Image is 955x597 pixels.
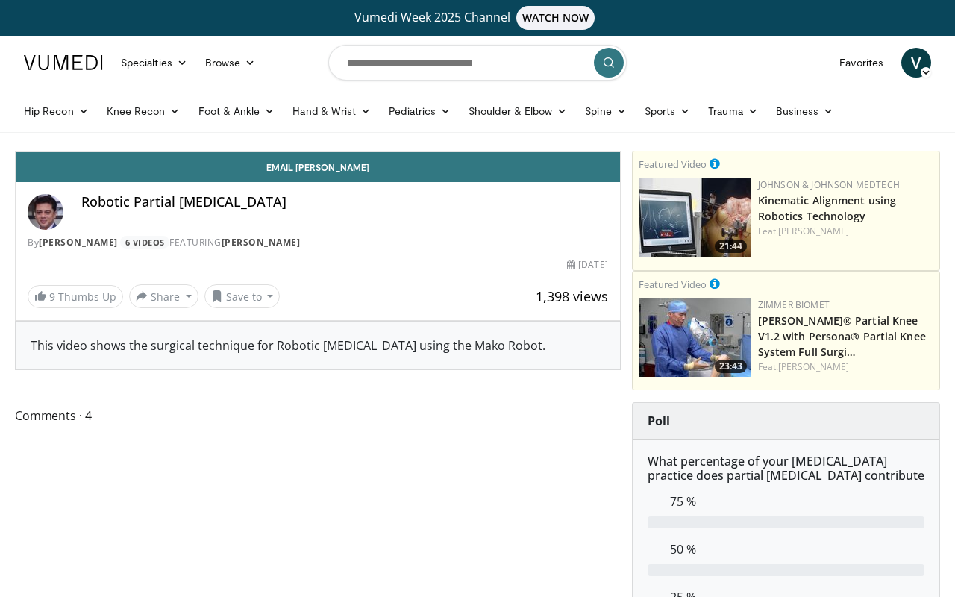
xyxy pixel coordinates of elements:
[98,96,190,126] a: Knee Recon
[715,240,747,253] span: 21:44
[28,285,123,308] a: 9 Thumbs Up
[758,178,900,191] a: Johnson & Johnson MedTech
[567,258,607,272] div: [DATE]
[31,337,605,354] div: This video shows the surgical technique for Robotic [MEDICAL_DATA] using the Mako Robot.
[659,493,936,510] dd: 75 %
[328,45,627,81] input: Search topics, interventions
[639,298,751,377] img: 99b1778f-d2b2-419a-8659-7269f4b428ba.150x105_q85_crop-smart_upscale.jpg
[758,298,830,311] a: Zimmer Biomet
[758,360,933,374] div: Feat.
[639,178,751,257] a: 21:44
[901,48,931,78] a: V
[81,194,608,210] h4: Robotic Partial [MEDICAL_DATA]
[112,48,196,78] a: Specialties
[222,236,301,249] a: [PERSON_NAME]
[204,284,281,308] button: Save to
[196,48,265,78] a: Browse
[49,290,55,304] span: 9
[659,540,936,558] dd: 50 %
[380,96,460,126] a: Pediatrics
[758,313,926,359] a: [PERSON_NAME]® Partial Knee V1.2 with Persona® Partial Knee System Full Surgi…
[190,96,284,126] a: Foot & Ankle
[636,96,700,126] a: Sports
[648,454,924,483] h6: What percentage of your [MEDICAL_DATA] practice does partial [MEDICAL_DATA] contribute
[715,360,747,373] span: 23:43
[639,178,751,257] img: 85482610-0380-4aae-aa4a-4a9be0c1a4f1.150x105_q85_crop-smart_upscale.jpg
[576,96,635,126] a: Spine
[536,287,608,305] span: 1,398 views
[758,193,897,223] a: Kinematic Alignment using Robotics Technology
[284,96,380,126] a: Hand & Wrist
[16,151,620,152] video-js: Video Player
[830,48,892,78] a: Favorites
[15,96,98,126] a: Hip Recon
[120,236,169,249] a: 6 Videos
[758,225,933,238] div: Feat.
[639,157,707,171] small: Featured Video
[778,225,849,237] a: [PERSON_NAME]
[26,6,929,30] a: Vumedi Week 2025 ChannelWATCH NOW
[129,284,198,308] button: Share
[16,152,620,182] a: Email [PERSON_NAME]
[699,96,767,126] a: Trauma
[639,278,707,291] small: Featured Video
[648,413,670,429] strong: Poll
[767,96,843,126] a: Business
[39,236,118,249] a: [PERSON_NAME]
[24,55,103,70] img: VuMedi Logo
[778,360,849,373] a: [PERSON_NAME]
[28,236,608,249] div: By FEATURING
[639,298,751,377] a: 23:43
[15,406,621,425] span: Comments 4
[460,96,576,126] a: Shoulder & Elbow
[516,6,595,30] span: WATCH NOW
[28,194,63,230] img: Avatar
